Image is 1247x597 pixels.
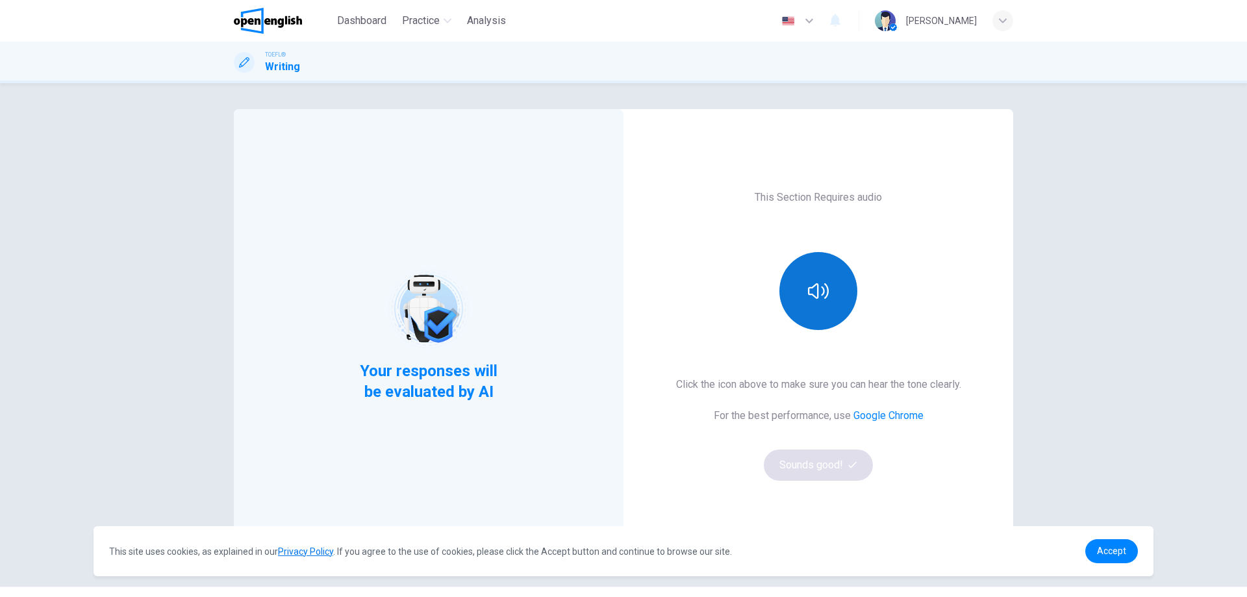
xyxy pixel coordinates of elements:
[714,408,924,424] h6: For the best performance, use
[676,377,961,392] h6: Click the icon above to make sure you can hear the tone clearly.
[906,13,977,29] div: [PERSON_NAME]
[755,190,882,205] h6: This Section Requires audio
[1097,546,1126,556] span: Accept
[94,526,1153,576] div: cookieconsent
[278,546,333,557] a: Privacy Policy
[109,546,732,557] span: This site uses cookies, as explained in our . If you agree to the use of cookies, please click th...
[780,16,796,26] img: en
[853,409,924,422] a: Google Chrome
[402,13,440,29] span: Practice
[332,9,392,32] button: Dashboard
[462,9,511,32] button: Analysis
[350,361,508,402] span: Your responses will be evaluated by AI
[234,8,302,34] img: OpenEnglish logo
[467,13,506,29] span: Analysis
[875,10,896,31] img: Profile picture
[397,9,457,32] button: Practice
[265,50,286,59] span: TOEFL®
[337,13,386,29] span: Dashboard
[387,268,470,350] img: robot icon
[265,59,300,75] h1: Writing
[234,8,332,34] a: OpenEnglish logo
[1085,539,1138,563] a: dismiss cookie message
